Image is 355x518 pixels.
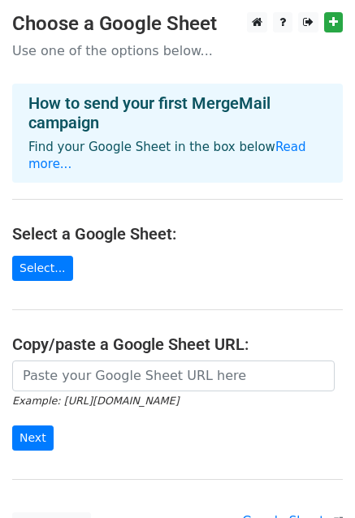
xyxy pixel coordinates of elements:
[12,256,73,281] a: Select...
[12,335,343,354] h4: Copy/paste a Google Sheet URL:
[12,224,343,244] h4: Select a Google Sheet:
[12,12,343,36] h3: Choose a Google Sheet
[12,395,179,407] small: Example: [URL][DOMAIN_NAME]
[12,360,335,391] input: Paste your Google Sheet URL here
[12,425,54,451] input: Next
[28,139,327,173] p: Find your Google Sheet in the box below
[28,93,327,132] h4: How to send your first MergeMail campaign
[28,140,306,171] a: Read more...
[12,42,343,59] p: Use one of the options below...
